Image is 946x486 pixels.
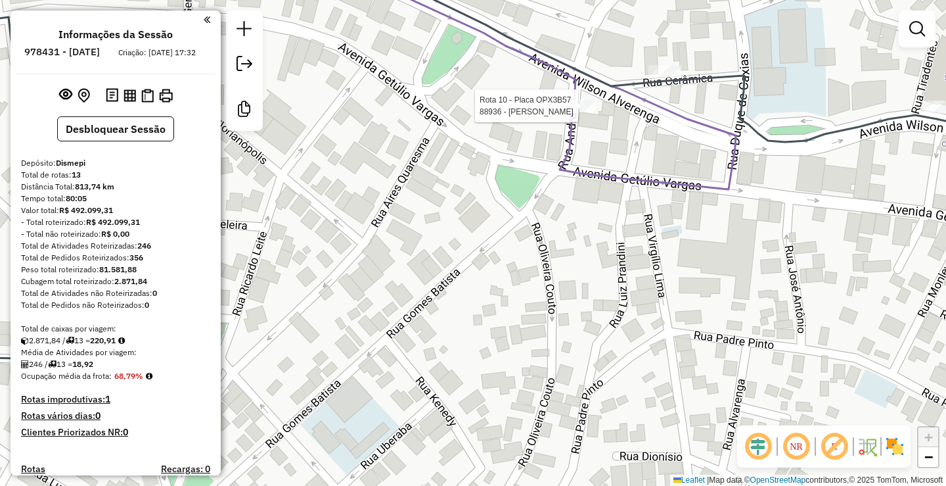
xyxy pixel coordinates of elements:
strong: 13 [72,170,81,180]
a: Clique aqui para minimizar o painel [204,12,210,27]
span: Exibir rótulo [819,431,850,462]
a: OpenStreetMap [750,475,806,485]
span: Ocultar deslocamento [742,431,774,462]
div: Total de Atividades não Roteirizadas: [21,287,210,299]
h4: Rotas vários dias: [21,410,210,422]
div: Total de Pedidos Roteirizados: [21,252,210,264]
span: − [924,449,933,465]
a: Rotas [21,464,45,475]
strong: 80:05 [66,193,87,203]
strong: 813,74 km [75,182,114,191]
a: Zoom out [918,447,938,467]
div: 2.871,84 / 13 = [21,335,210,347]
div: - Total não roteirizado: [21,228,210,240]
button: Visualizar relatório de Roteirização [121,86,139,104]
div: Total de Atividades Roteirizadas: [21,240,210,252]
img: Fluxo de ruas [857,436,878,457]
strong: 2.871,84 [114,276,147,286]
h4: Informações da Sessão [58,28,173,41]
span: Ocupação média da frota: [21,371,112,381]
h4: Clientes Priorizados NR: [21,427,210,438]
strong: 1 [105,393,110,405]
strong: 0 [145,300,149,310]
strong: Dismepi [56,158,85,168]
div: Peso total roteirizado: [21,264,210,276]
div: Tempo total: [21,193,210,205]
button: Centralizar mapa no depósito ou ponto de apoio [75,85,93,106]
a: Nova sessão e pesquisa [231,16,258,45]
strong: 68,79% [114,371,143,381]
a: Exportar sessão [231,51,258,80]
span: + [924,429,933,445]
i: Total de Atividades [21,360,29,368]
strong: R$ 492.099,31 [59,205,113,215]
div: Map data © contributors,© 2025 TomTom, Microsoft [670,475,946,486]
img: Exibir/Ocultar setores [884,436,905,457]
strong: 0 [123,426,128,438]
i: Total de rotas [66,337,74,345]
div: Média de Atividades por viagem: [21,347,210,358]
button: Imprimir Rotas [156,86,175,105]
i: Total de rotas [48,360,56,368]
strong: 18,92 [72,359,93,369]
a: Leaflet [673,475,705,485]
i: Cubagem total roteirizado [21,337,29,345]
button: Logs desbloquear sessão [103,85,121,106]
a: Zoom in [918,427,938,447]
strong: R$ 0,00 [101,229,129,239]
span: Ocultar NR [780,431,812,462]
strong: 81.581,88 [99,264,137,274]
i: Meta Caixas/viagem: 1,00 Diferença: 219,91 [118,337,125,345]
h6: 978431 - [DATE] [24,46,100,58]
div: Total de caixas por viagem: [21,323,210,335]
strong: 0 [95,410,101,422]
div: Depósito: [21,157,210,169]
strong: 0 [152,288,157,298]
a: Exibir filtros [904,16,930,42]
div: Criação: [DATE] 17:32 [113,47,201,59]
button: Exibir sessão original [56,85,75,106]
button: Visualizar Romaneio [139,86,156,105]
strong: 356 [129,253,143,262]
div: Distância Total: [21,181,210,193]
div: Cubagem total roteirizado: [21,276,210,287]
a: Criar modelo [231,96,258,126]
h4: Recargas: 0 [161,464,210,475]
button: Desbloquear Sessão [57,116,174,141]
div: - Total roteirizado: [21,216,210,228]
strong: 220,91 [90,335,116,345]
div: Total de Pedidos não Roteirizados: [21,299,210,311]
strong: R$ 492.099,31 [86,217,140,227]
em: Média calculada utilizando a maior ocupação (%Peso ou %Cubagem) de cada rota da sessão. Rotas cro... [146,372,152,380]
span: | [707,475,709,485]
div: Total de rotas: [21,169,210,181]
strong: 246 [137,241,151,251]
div: 246 / 13 = [21,358,210,370]
div: Valor total: [21,205,210,216]
h4: Rotas improdutivas: [21,394,210,405]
